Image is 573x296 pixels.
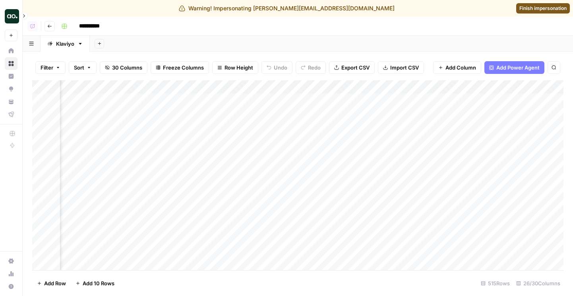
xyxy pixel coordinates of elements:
button: Add Row [32,277,71,290]
a: Browse [5,57,17,70]
a: Your Data [5,95,17,108]
button: Workspace: AirOps Builders [5,6,17,26]
span: Add Row [44,279,66,287]
button: Import CSV [378,61,424,74]
button: Add Power Agent [484,61,544,74]
span: 30 Columns [112,64,142,72]
span: Freeze Columns [163,64,204,72]
span: Export CSV [341,64,370,72]
span: Filter [41,64,53,72]
span: Add Column [445,64,476,72]
button: Add Column [433,61,481,74]
button: 30 Columns [100,61,147,74]
button: Row Height [212,61,258,74]
button: Undo [261,61,292,74]
a: Klaviyo [41,36,90,52]
span: Finish impersonation [519,5,567,12]
button: Redo [296,61,326,74]
a: Insights [5,70,17,83]
a: Home [5,44,17,57]
a: Settings [5,255,17,267]
span: Add Power Agent [496,64,540,72]
button: Filter [35,61,66,74]
button: Add 10 Rows [71,277,119,290]
a: Opportunities [5,83,17,95]
span: Sort [74,64,84,72]
a: Flightpath [5,108,17,121]
span: Redo [308,64,321,72]
div: 515 Rows [478,277,513,290]
button: Export CSV [329,61,375,74]
span: Import CSV [390,64,419,72]
button: Freeze Columns [151,61,209,74]
a: Finish impersonation [516,3,570,14]
span: Add 10 Rows [83,279,114,287]
button: Sort [69,61,97,74]
img: AirOps Builders Logo [5,9,19,23]
div: Klaviyo [56,40,74,48]
div: Warning! Impersonating [PERSON_NAME][EMAIL_ADDRESS][DOMAIN_NAME] [179,4,395,12]
span: Undo [274,64,287,72]
div: 26/30 Columns [513,277,563,290]
button: Help + Support [5,280,17,293]
a: Usage [5,267,17,280]
span: Row Height [225,64,253,72]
